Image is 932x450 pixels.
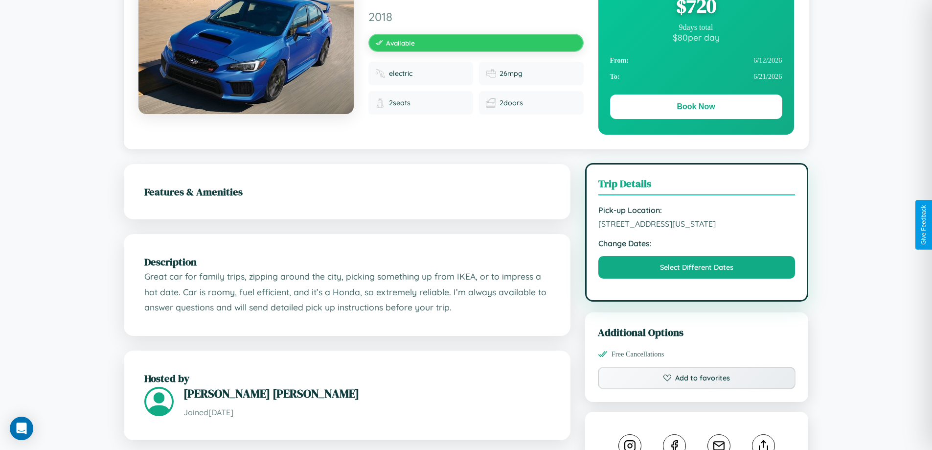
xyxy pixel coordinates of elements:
h2: Hosted by [144,371,550,385]
div: Open Intercom Messenger [10,417,33,440]
div: Give Feedback [920,205,927,245]
button: Select Different Dates [598,256,796,279]
h2: Description [144,255,550,269]
span: Free Cancellations [612,350,664,358]
h2: Features & Amenities [144,185,550,199]
strong: To: [610,72,620,81]
span: Available [386,39,415,47]
p: Joined [DATE] [183,405,550,420]
strong: From: [610,56,629,65]
strong: Pick-up Location: [598,205,796,215]
img: Doors [486,98,496,108]
img: Seats [375,98,385,108]
span: [STREET_ADDRESS][US_STATE] [598,219,796,229]
span: 2 doors [500,98,523,107]
p: Great car for family trips, zipping around the city, picking something up from IKEA, or to impres... [144,269,550,315]
span: 26 mpg [500,69,523,78]
span: 2018 [368,9,584,24]
div: 9 days total [610,23,782,32]
h3: Additional Options [598,325,796,339]
img: Fuel efficiency [486,69,496,78]
span: 2 seats [389,98,410,107]
button: Add to favorites [598,367,796,389]
strong: Change Dates: [598,238,796,248]
div: 6 / 21 / 2026 [610,69,782,85]
span: electric [389,69,412,78]
img: Fuel type [375,69,385,78]
div: $ 80 per day [610,32,782,43]
button: Book Now [610,95,782,119]
h3: [PERSON_NAME] [PERSON_NAME] [183,385,550,402]
div: 6 / 12 / 2026 [610,52,782,69]
h3: Trip Details [598,176,796,195]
